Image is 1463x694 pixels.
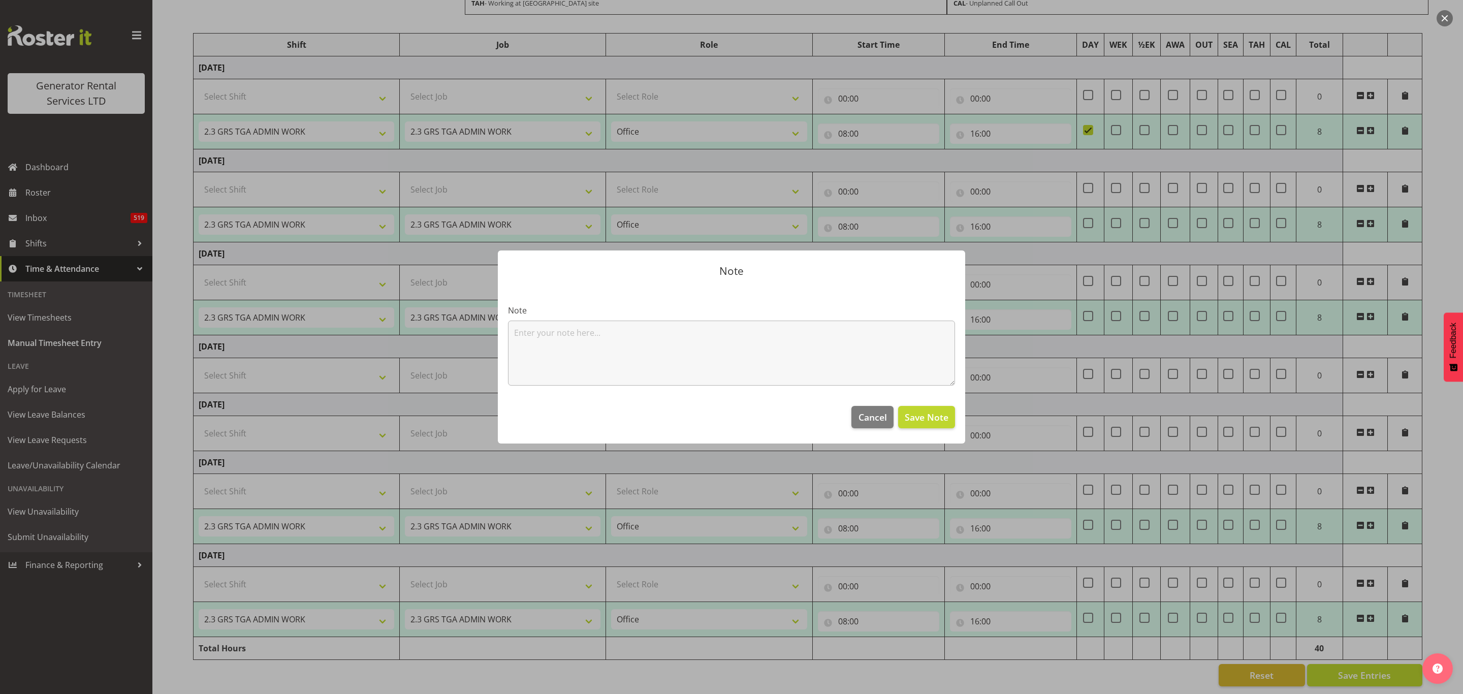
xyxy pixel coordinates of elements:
img: help-xxl-2.png [1433,664,1443,674]
span: Cancel [858,411,887,424]
span: Feedback [1449,323,1458,358]
label: Note [508,304,955,317]
button: Feedback - Show survey [1444,312,1463,382]
button: Cancel [851,406,893,428]
span: Save Note [905,411,948,424]
p: Note [508,266,955,276]
button: Save Note [898,406,955,428]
